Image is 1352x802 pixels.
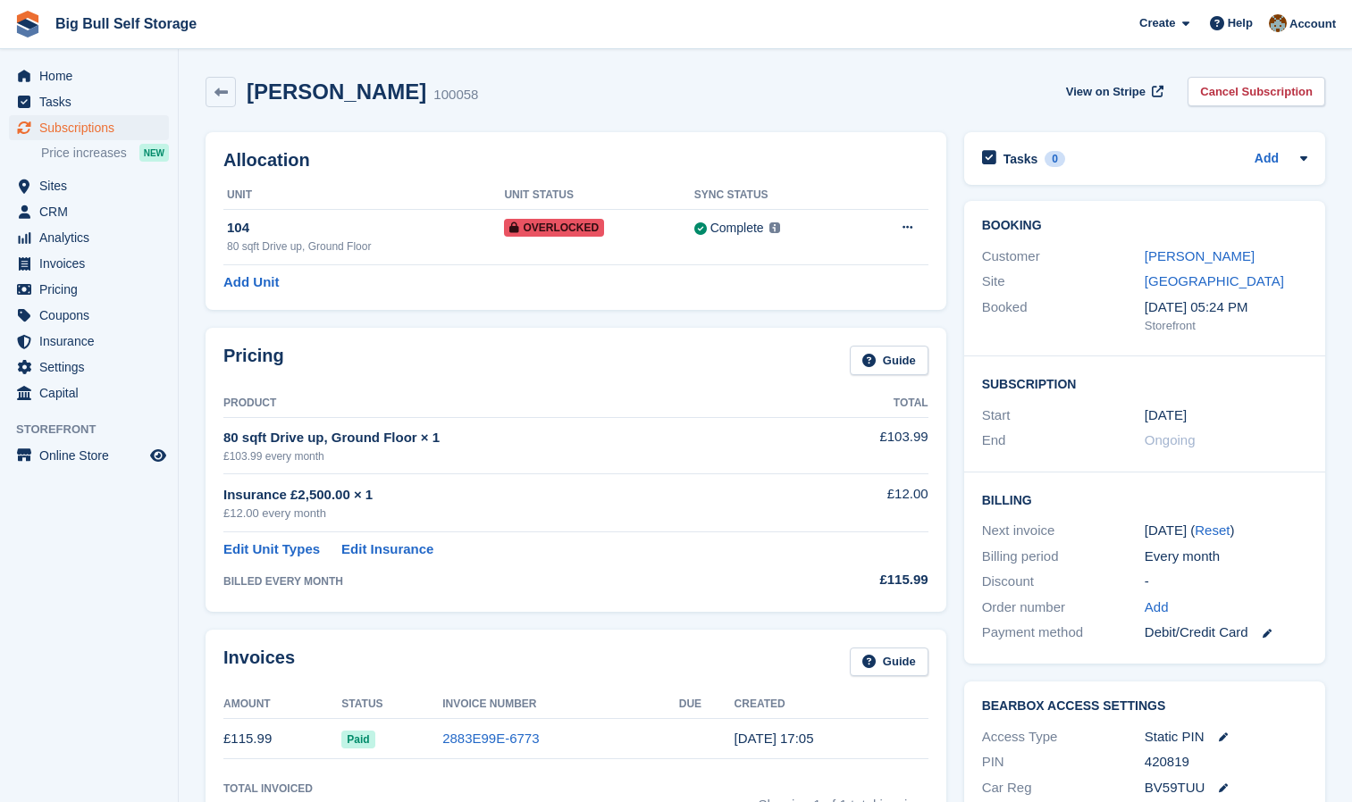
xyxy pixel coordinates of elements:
[39,199,147,224] span: CRM
[1145,297,1307,318] div: [DATE] 05:24 PM
[9,199,169,224] a: menu
[39,173,147,198] span: Sites
[982,547,1145,567] div: Billing period
[982,622,1145,643] div: Payment method
[9,303,169,328] a: menu
[679,690,735,719] th: Due
[442,690,679,719] th: Invoice Number
[1145,597,1169,618] a: Add
[1145,432,1196,447] span: Ongoing
[1188,77,1325,106] a: Cancel Subscription
[223,719,341,759] td: £115.99
[223,573,799,589] div: BILLED EVERY MONTH
[982,778,1145,798] div: Car Reg
[1059,77,1167,106] a: View on Stripe
[1145,778,1307,798] div: BV59TUU
[48,9,204,38] a: Big Bull Self Storage
[39,115,147,140] span: Subscriptions
[223,690,341,719] th: Amount
[9,380,169,405] a: menu
[147,445,169,466] a: Preview store
[223,485,799,505] div: Insurance £2,500.00 × 1
[223,781,313,797] div: Total Invoiced
[223,448,799,464] div: £103.99 every month
[223,539,320,560] a: Edit Unit Types
[1066,83,1146,101] span: View on Stripe
[982,752,1145,773] div: PIN
[39,63,147,88] span: Home
[341,539,433,560] a: Edit Insurance
[850,346,928,375] a: Guide
[39,443,147,468] span: Online Store
[223,505,799,522] div: £12.00 every month
[39,225,147,250] span: Analytics
[16,421,178,439] span: Storefront
[139,144,169,162] div: NEW
[982,405,1145,426] div: Start
[9,115,169,140] a: menu
[504,219,604,237] span: Overlocked
[1145,752,1307,773] div: 420819
[1145,622,1307,643] div: Debit/Credit Card
[9,355,169,380] a: menu
[982,490,1307,508] h2: Billing
[982,572,1145,592] div: Discount
[1145,317,1307,335] div: Storefront
[39,355,147,380] span: Settings
[982,521,1145,541] div: Next invoice
[1145,727,1307,748] div: Static PIN
[39,277,147,302] span: Pricing
[982,597,1145,618] div: Order number
[982,430,1145,451] div: End
[504,181,693,210] th: Unit Status
[223,346,284,375] h2: Pricing
[433,85,478,105] div: 100058
[9,173,169,198] a: menu
[1145,521,1307,541] div: [DATE] ( )
[9,225,169,250] a: menu
[982,297,1145,335] div: Booked
[769,222,780,233] img: icon-info-grey-7440780725fd019a000dd9b08b2336e03edf1995a4989e88bcd33f0948082b44.svg
[39,303,147,328] span: Coupons
[1145,547,1307,567] div: Every month
[1289,15,1336,33] span: Account
[341,690,442,719] th: Status
[1045,151,1065,167] div: 0
[982,219,1307,233] h2: Booking
[9,329,169,354] a: menu
[982,699,1307,714] h2: BearBox Access Settings
[735,731,814,746] time: 2025-08-05 16:05:09 UTC
[982,246,1145,267] div: Customer
[39,251,147,276] span: Invoices
[1269,14,1287,32] img: Mike Llewellen Palmer
[982,727,1145,748] div: Access Type
[39,380,147,405] span: Capital
[850,647,928,677] a: Guide
[799,570,928,590] div: £115.99
[41,143,169,163] a: Price increases NEW
[1228,14,1253,32] span: Help
[9,251,169,276] a: menu
[1145,248,1255,263] a: [PERSON_NAME]
[735,690,928,719] th: Created
[223,389,799,418] th: Product
[227,218,504,238] div: 104
[223,272,279,293] a: Add Unit
[41,145,127,162] span: Price increases
[1195,522,1230,538] a: Reset
[1255,149,1279,170] a: Add
[799,417,928,473] td: £103.99
[223,647,295,677] h2: Invoices
[247,79,426,104] h2: [PERSON_NAME]
[1145,405,1187,426] time: 2025-08-04 23:00:00 UTC
[223,181,504,210] th: Unit
[9,63,169,88] a: menu
[799,389,928,418] th: Total
[223,428,799,448] div: 80 sqft Drive up, Ground Floor × 1
[442,731,539,746] a: 2883E99E-6773
[9,89,169,114] a: menu
[39,329,147,354] span: Insurance
[223,150,928,171] h2: Allocation
[799,474,928,532] td: £12.00
[1004,151,1038,167] h2: Tasks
